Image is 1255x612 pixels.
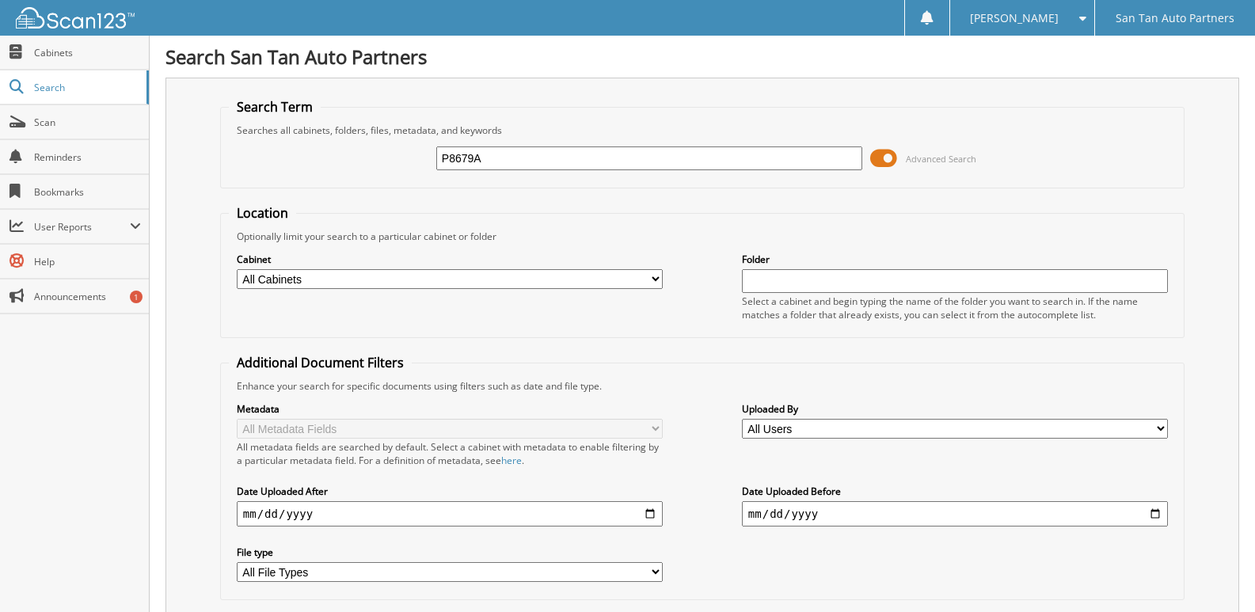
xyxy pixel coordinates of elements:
[34,255,141,268] span: Help
[16,7,135,29] img: scan123-logo-white.svg
[970,13,1059,23] span: [PERSON_NAME]
[34,150,141,164] span: Reminders
[229,354,412,371] legend: Additional Document Filters
[237,402,663,416] label: Metadata
[34,81,139,94] span: Search
[34,185,141,199] span: Bookmarks
[237,501,663,526] input: start
[742,501,1168,526] input: end
[742,253,1168,266] label: Folder
[34,46,141,59] span: Cabinets
[34,290,141,303] span: Announcements
[742,402,1168,416] label: Uploaded By
[237,485,663,498] label: Date Uploaded After
[229,124,1176,137] div: Searches all cabinets, folders, files, metadata, and keywords
[229,230,1176,243] div: Optionally limit your search to a particular cabinet or folder
[229,98,321,116] legend: Search Term
[34,220,130,234] span: User Reports
[130,291,143,303] div: 1
[237,545,663,559] label: File type
[742,485,1168,498] label: Date Uploaded Before
[906,153,976,165] span: Advanced Search
[501,454,522,467] a: here
[229,204,296,222] legend: Location
[34,116,141,129] span: Scan
[237,253,663,266] label: Cabinet
[742,295,1168,321] div: Select a cabinet and begin typing the name of the folder you want to search in. If the name match...
[165,44,1239,70] h1: Search San Tan Auto Partners
[229,379,1176,393] div: Enhance your search for specific documents using filters such as date and file type.
[1176,536,1255,612] iframe: Chat Widget
[1116,13,1234,23] span: San Tan Auto Partners
[237,440,663,467] div: All metadata fields are searched by default. Select a cabinet with metadata to enable filtering b...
